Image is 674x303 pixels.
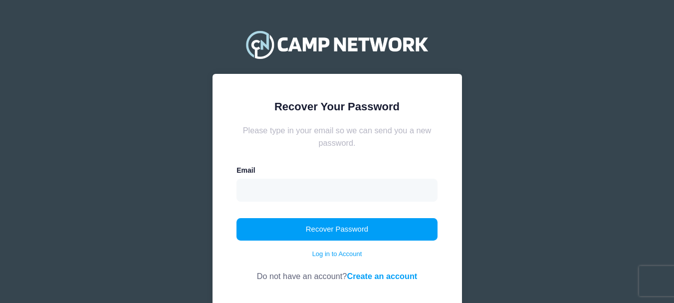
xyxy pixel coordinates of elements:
[312,249,362,259] a: Log in to Account
[236,218,438,241] button: Recover Password
[236,259,438,282] div: Do not have an account?
[236,165,255,176] label: Email
[236,98,438,115] div: Recover Your Password
[241,24,432,64] img: Camp Network
[236,124,438,149] div: Please type in your email so we can send you a new password.
[347,272,417,281] a: Create an account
